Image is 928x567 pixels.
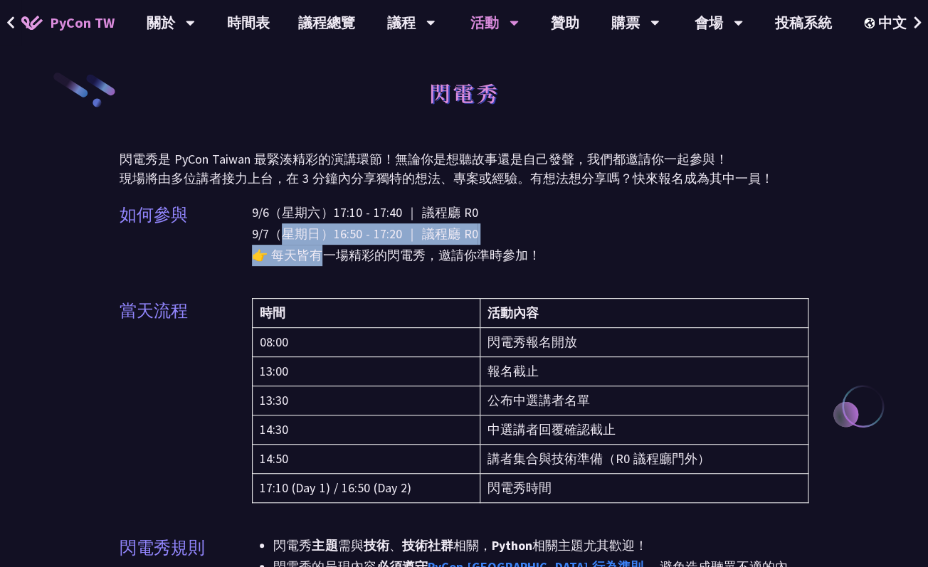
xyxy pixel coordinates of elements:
[120,149,808,188] p: 閃電秀是 PyCon Taiwan 最緊湊精彩的演講環節！無論你是想聽故事還是自己發聲，我們都邀請你一起參與！ 現場將由多位講者接力上台，在 3 分鐘內分享獨特的想法、專案或經驗。有想法想分享嗎...
[480,328,808,357] td: 閃電秀報名開放
[253,474,480,503] td: 17:10 (Day 1) / 16:50 (Day 2)
[21,16,43,30] img: Home icon of PyCon TW 2025
[480,299,808,328] th: 活動內容
[363,537,389,553] strong: 技術
[120,535,205,561] p: 閃電秀規則
[253,328,480,357] td: 08:00
[480,415,808,445] td: 中選講者回覆確認截止
[864,18,878,28] img: Locale Icon
[50,12,115,33] span: PyCon TW
[491,537,532,553] strong: Python
[312,537,337,553] strong: 主題
[7,5,129,41] a: PyCon TW
[253,415,480,445] td: 14:30
[253,445,480,474] td: 14:50
[120,298,188,324] p: 當天流程
[480,445,808,474] td: 講者集合與技術準備（R0 議程廳門外）
[480,474,808,503] td: 閃電秀時間
[480,386,808,415] td: 公布中選講者名單
[273,535,808,556] li: 閃電秀 需與 、 相關， 相關主題尤其歡迎！
[429,71,500,114] h1: 閃電秀
[480,357,808,386] td: 報名截止
[253,386,480,415] td: 13:30
[401,537,453,553] strong: 技術社群
[253,357,480,386] td: 13:00
[120,202,188,228] p: 如何參與
[253,299,480,328] th: 時間
[252,202,808,266] p: 9/6（星期六）17:10 - 17:40 ｜ 議程廳 R0 9/7（星期日）16:50 - 17:20 ｜ 議程廳 R0 👉 每天皆有一場精彩的閃電秀，邀請你準時參加！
